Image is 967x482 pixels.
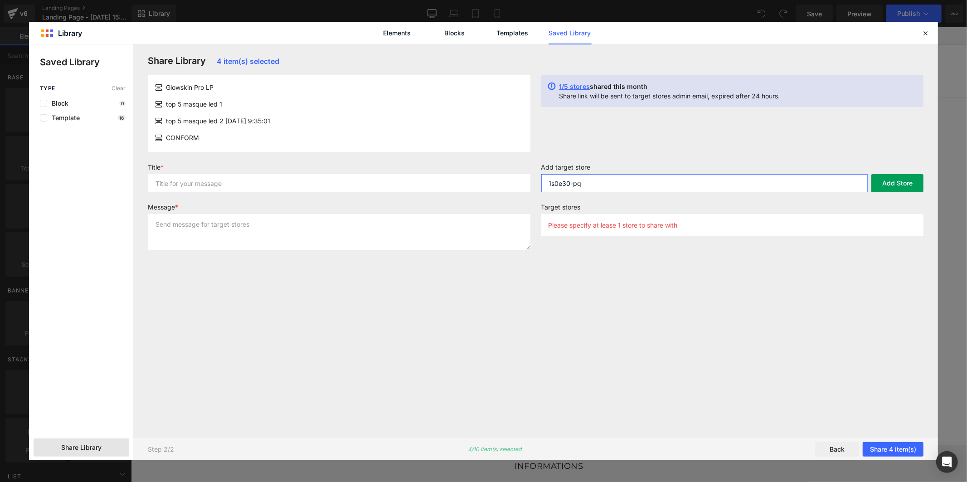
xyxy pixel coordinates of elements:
[377,248,459,266] a: Explore Template
[166,116,270,126] span: top 5 masque led 2 [DATE] 9:35:01
[119,101,126,106] p: 0
[148,203,530,214] label: Message
[40,85,55,92] span: Type
[871,174,923,192] button: Add Store
[491,22,534,44] a: Templates
[433,22,476,44] a: Blocks
[47,100,68,107] span: Block
[317,34,393,53] a: CONTACTEZ-NOUS
[496,453,511,469] a: FAQ
[246,434,590,444] h2: INFORMATIONS
[398,39,413,48] span: FAQ
[520,453,590,469] a: MENTIONS LÉGALES
[166,83,214,92] span: Glowskin Pro LP
[559,83,590,90] span: 1/5 stores
[863,442,923,457] button: Share 4 item(s)
[424,39,508,48] span: SUIVRE MA COMMANDE
[323,39,388,48] span: CONTACTEZ-NOUS
[169,30,305,58] img: CANADA DENIOVE
[272,453,413,469] a: CONDITIONS GÉNÉRALES D'UTILISATION
[47,114,80,122] span: Template
[541,163,924,174] label: Add target store
[519,39,591,48] span: À PROPOS DE NOUS
[549,22,592,44] a: Saved Library
[419,34,514,53] a: SUIVRE MA COMMANDE
[148,445,174,453] p: Step 2/2
[815,442,859,457] button: Back
[112,85,126,92] span: Clear
[166,133,199,142] span: CONFORM
[541,174,868,192] input: e.g. sample.myshopify.com
[117,115,126,121] p: 16
[160,137,675,148] p: Start building your page
[148,163,530,174] label: Title
[319,5,517,12] span: AUJOURD'HUI -50% SUR LES 100 PREMIÈRES COMMANDES
[148,174,530,192] input: Title for your message
[559,92,780,100] p: Share link will be sent to target stores admin email, expired after 24 hours.
[166,99,222,109] span: top 5 masque led 1
[629,34,649,54] summary: Recherche
[160,273,675,279] p: or Drag & Drop elements from left sidebar
[376,22,419,44] a: Elements
[423,453,487,469] a: CONTACTEZ-NOUS
[393,34,419,53] a: FAQ
[541,203,924,214] label: Target stores
[936,451,958,473] div: Open Intercom Messenger
[217,57,279,66] span: 4 item(s) selected
[590,83,648,90] span: shared this month
[40,55,133,69] p: Saved Library
[549,221,678,229] p: Please specify at lease 1 store to share with
[514,34,597,53] a: À PROPOS DE NOUS
[148,55,530,66] h3: Share Library
[165,27,308,61] a: CANADA DENIOVE
[61,443,102,452] span: Share Library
